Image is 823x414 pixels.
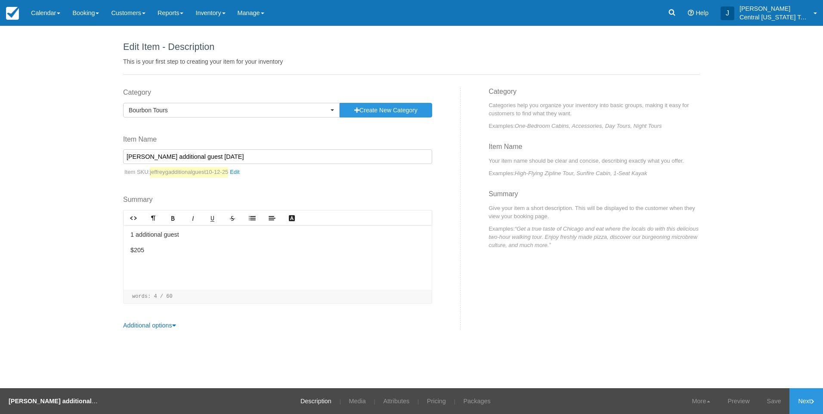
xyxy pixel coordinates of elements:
[489,169,700,177] p: Examples:
[489,190,700,204] h3: Summary
[150,167,243,178] a: jeffreygadditionalguest10-12-25
[489,143,700,157] h3: Item Name
[684,388,719,414] a: More
[123,42,700,52] h1: Edit Item - Description
[489,204,700,220] p: Give your item a short description. This will be displayed to the customer when they view your bo...
[123,135,432,145] label: Item Name
[130,230,425,240] p: 1 additional guest
[143,211,163,225] a: Format
[129,106,328,114] span: Bourbon Tours
[203,211,223,225] a: Underline
[719,388,758,414] a: Preview
[758,388,790,414] a: Save
[489,157,700,165] p: Your item name should be clear and concise, describing exactly what you offer.
[128,293,177,300] li: words: 4 / 60
[262,211,282,225] a: Align
[343,388,372,414] a: Media
[457,388,497,414] a: Packages
[489,225,700,249] p: Examples:
[489,88,700,102] h3: Category
[688,10,694,16] i: Help
[123,149,432,164] input: Enter a new Item Name
[123,103,340,117] button: Bourbon Tours
[739,4,808,13] p: [PERSON_NAME]
[696,9,709,16] span: Help
[124,211,143,225] a: HTML
[789,388,823,414] a: Next
[377,388,416,414] a: Attributes
[721,6,734,20] div: J
[489,226,699,248] em: “Get a true taste of Chicago and eat where the locals do with this delicious two-hour walking tou...
[123,57,700,66] p: This is your first step to creating your item for your inventory
[9,398,132,405] strong: [PERSON_NAME] additional guest [DATE]
[515,123,662,129] em: One-Bedroom Cabins, Accessories, Day Tours, Night Tours
[242,211,262,225] a: Lists
[421,388,452,414] a: Pricing
[739,13,808,22] p: Central [US_STATE] Tours
[6,7,19,20] img: checkfront-main-nav-mini-logo.png
[163,211,183,225] a: Bold
[282,211,302,225] a: Text Color
[183,211,203,225] a: Italic
[489,122,700,130] p: Examples:
[515,170,647,176] em: High-Flying Zipline Tour, Sunfire Cabin, 1-Seat Kayak
[223,211,242,225] a: Strikethrough
[489,101,700,117] p: Categories help you organize your inventory into basic groups, making it easy for customers to fi...
[294,388,338,414] a: Description
[123,167,432,178] p: Item SKU:
[123,195,432,205] label: Summary
[340,103,432,117] button: Create New Category
[130,246,425,255] p: $205
[123,322,176,329] a: Additional options
[123,88,432,98] label: Category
